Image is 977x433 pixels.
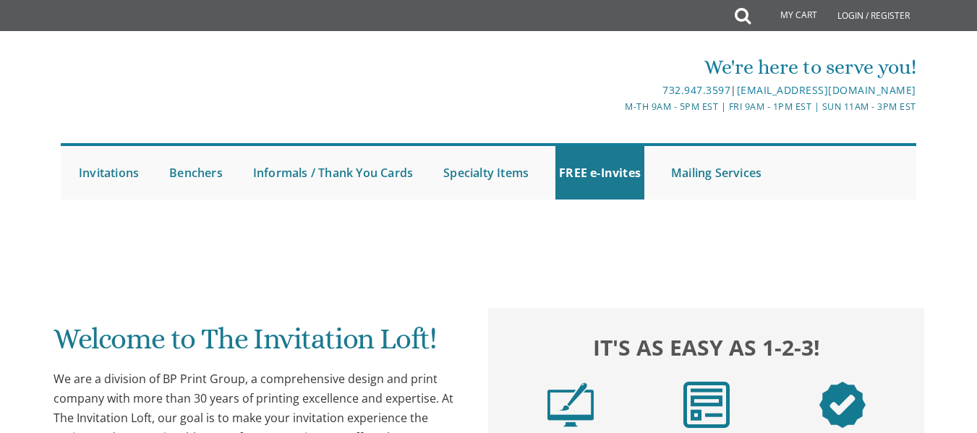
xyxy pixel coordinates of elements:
a: My Cart [749,1,827,30]
h1: Welcome to The Invitation Loft! [54,323,461,366]
h2: It's as easy as 1-2-3! [503,332,910,364]
a: Invitations [75,146,142,200]
img: step1.png [547,382,594,428]
img: step2.png [683,382,730,428]
div: | [346,82,916,99]
a: Benchers [166,146,226,200]
a: FREE e-Invites [555,146,644,200]
a: Mailing Services [667,146,765,200]
a: 732.947.3597 [662,83,730,97]
img: step3.png [819,382,866,428]
a: [EMAIL_ADDRESS][DOMAIN_NAME] [737,83,916,97]
a: Informals / Thank You Cards [249,146,417,200]
a: Specialty Items [440,146,532,200]
div: M-Th 9am - 5pm EST | Fri 9am - 1pm EST | Sun 11am - 3pm EST [346,99,916,114]
div: We're here to serve you! [346,53,916,82]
